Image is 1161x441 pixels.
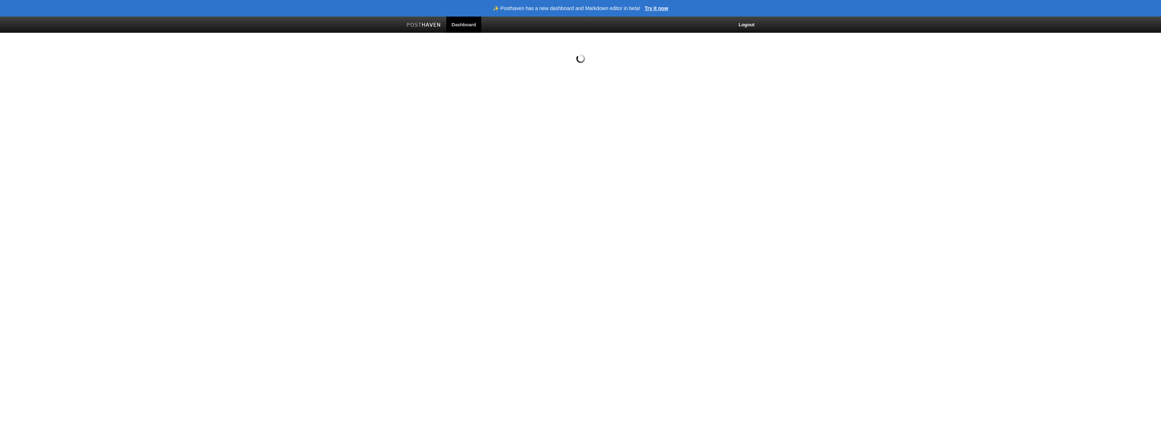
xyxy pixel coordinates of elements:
[576,54,585,63] img: Loading
[733,17,760,33] a: Logout
[493,6,640,11] header: ✨ Posthaven has a new dashboard and Markdown editor in beta!
[644,6,668,11] a: Try it now
[407,23,441,28] img: Posthaven-bar
[446,17,482,33] a: Dashboard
